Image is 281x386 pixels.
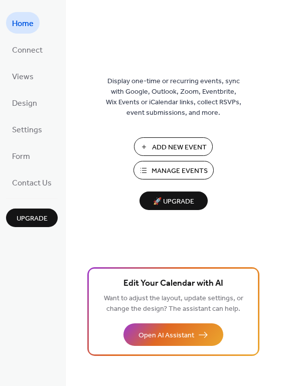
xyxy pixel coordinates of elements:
[146,195,202,209] span: 🚀 Upgrade
[12,96,37,111] span: Design
[12,122,42,138] span: Settings
[12,175,52,191] span: Contact Us
[6,209,58,227] button: Upgrade
[12,43,43,58] span: Connect
[6,12,40,34] a: Home
[123,323,223,346] button: Open AI Assistant
[12,16,34,32] span: Home
[12,69,34,85] span: Views
[6,118,48,140] a: Settings
[134,137,213,156] button: Add New Event
[106,76,241,118] span: Display one-time or recurring events, sync with Google, Outlook, Zoom, Eventbrite, Wix Events or ...
[104,292,243,316] span: Want to adjust the layout, update settings, or change the design? The assistant can help.
[17,214,48,224] span: Upgrade
[152,166,208,176] span: Manage Events
[133,161,214,179] button: Manage Events
[152,142,207,153] span: Add New Event
[6,145,36,166] a: Form
[139,191,208,210] button: 🚀 Upgrade
[138,330,194,341] span: Open AI Assistant
[6,39,49,60] a: Connect
[6,92,43,113] a: Design
[123,277,223,291] span: Edit Your Calendar with AI
[6,65,40,87] a: Views
[6,171,58,193] a: Contact Us
[12,149,30,164] span: Form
